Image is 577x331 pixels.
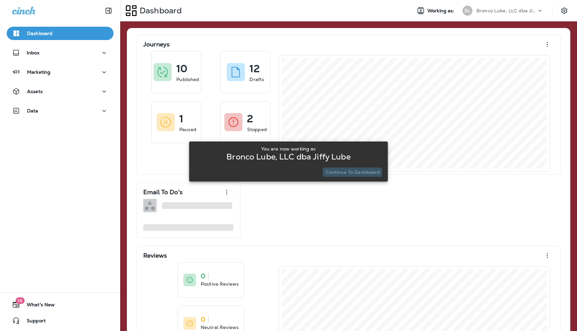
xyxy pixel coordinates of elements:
[261,146,316,151] p: You are now working as
[176,65,187,72] p: 10
[7,65,114,79] button: Marketing
[323,168,383,177] button: Continue to Dashboard
[226,154,350,159] p: Bronco Lube, LLC dba Jiffy Lube
[462,6,472,16] div: BL
[27,69,50,75] p: Marketing
[27,31,52,36] p: Dashboard
[20,302,55,310] span: What's New
[7,27,114,40] button: Dashboard
[27,50,39,55] p: Inbox
[27,108,38,113] p: Data
[143,252,167,259] p: Reviews
[27,89,43,94] p: Assets
[143,41,170,48] p: Journeys
[179,115,183,122] p: 1
[137,6,182,16] p: Dashboard
[179,126,196,133] p: Paused
[15,297,24,304] span: 16
[7,104,114,117] button: Data
[99,4,118,17] button: Collapse Sidebar
[7,298,114,311] button: 16What's New
[176,76,199,83] p: Published
[201,324,239,331] p: Neutral Reviews
[326,170,380,175] p: Continue to Dashboard
[20,318,46,326] span: Support
[7,85,114,98] button: Assets
[7,46,114,59] button: Inbox
[7,314,114,327] button: Support
[427,8,456,14] span: Working as:
[476,8,537,13] p: Bronco Lube, LLC dba Jiffy Lube
[558,5,570,17] button: Settings
[143,189,183,196] p: Email To Do's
